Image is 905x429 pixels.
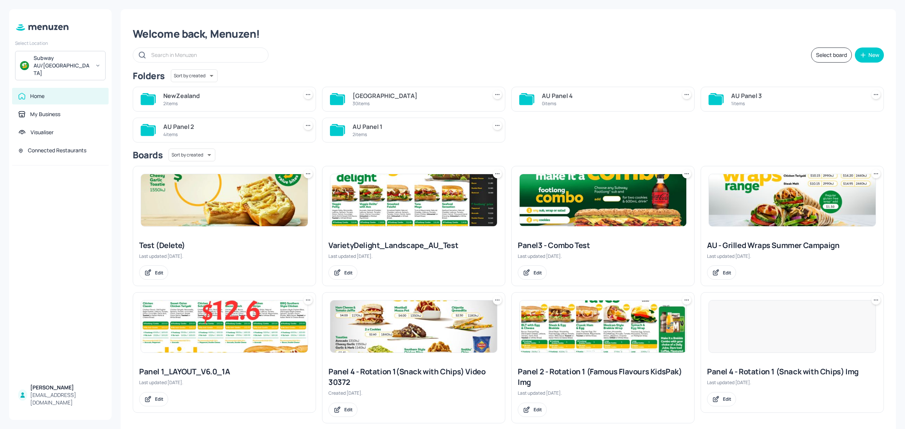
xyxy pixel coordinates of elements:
[707,253,877,259] div: Last updated [DATE].
[353,122,484,131] div: AU Panel 1
[169,147,215,162] div: Sort by created
[542,100,673,107] div: 0 items
[30,92,44,100] div: Home
[534,406,542,413] div: Edit
[707,240,877,251] div: AU - Grilled Wraps Summer Campaign
[15,40,106,46] div: Select Location
[133,27,884,41] div: Welcome back, Menuzen!
[723,270,731,276] div: Edit
[518,253,688,259] div: Last updated [DATE].
[518,366,688,388] div: Panel 2 - Rotation 1 (Famous Flavours KidsPak) Img
[155,270,163,276] div: Edit
[163,91,295,100] div: NewZealand
[353,100,484,107] div: 30 items
[520,300,686,352] img: 2025-08-04-1754288214393g8m6ggcpjt6.jpeg
[28,147,86,154] div: Connected Restaurants
[811,47,852,63] button: Select board
[30,384,103,391] div: [PERSON_NAME]
[171,68,218,83] div: Sort by created
[20,61,29,70] img: avatar
[534,270,542,276] div: Edit
[30,110,60,118] div: My Business
[723,396,731,402] div: Edit
[709,174,876,226] img: 2024-12-19-1734584245950k86txo84it.jpeg
[139,253,310,259] div: Last updated [DATE].
[855,47,884,63] button: New
[328,253,499,259] div: Last updated [DATE].
[163,131,295,138] div: 4 items
[328,240,499,251] div: VarietyDelight_Landscape_AU_Test
[133,70,165,82] div: Folders
[731,100,862,107] div: 1 items
[868,52,879,58] div: New
[731,91,862,100] div: AU Panel 3
[330,300,497,352] img: 2024-10-30-1730249782100jweh1mnj9x.jpeg
[328,390,499,396] div: Created [DATE].
[542,91,673,100] div: AU Panel 4
[141,174,308,226] img: 2025-08-06-1754450030621rezxp7sluh.jpeg
[141,300,308,352] img: 2025-08-07-1754560946348toavwcegvaj.jpeg
[34,54,90,77] div: Subway AU/[GEOGRAPHIC_DATA]
[707,379,877,386] div: Last updated [DATE].
[344,406,353,413] div: Edit
[328,366,499,388] div: Panel 4 - Rotation 1(Snack with Chips) Video 30372
[139,366,310,377] div: Panel 1_LAYOUT_V6.0_1A
[330,174,497,226] img: 2025-08-21-17557555460566iln2dneiqh.jpeg
[30,391,103,406] div: [EMAIL_ADDRESS][DOMAIN_NAME]
[133,149,163,161] div: Boards
[139,240,310,251] div: Test (Delete)
[353,131,484,138] div: 2 items
[353,91,484,100] div: [GEOGRAPHIC_DATA]
[163,100,295,107] div: 2 items
[163,122,295,131] div: AU Panel 2
[518,240,688,251] div: Panel3 - Combo Test
[151,49,261,60] input: Search in Menuzen
[707,366,877,377] div: Panel 4 - Rotation 1 (Snack with Chips) Img
[518,390,688,396] div: Last updated [DATE].
[31,129,54,136] div: Visualiser
[520,174,686,226] img: 2025-08-07-1754562241714zf1t2x7jm3b.jpeg
[139,379,310,386] div: Last updated [DATE].
[344,270,353,276] div: Edit
[155,396,163,402] div: Edit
